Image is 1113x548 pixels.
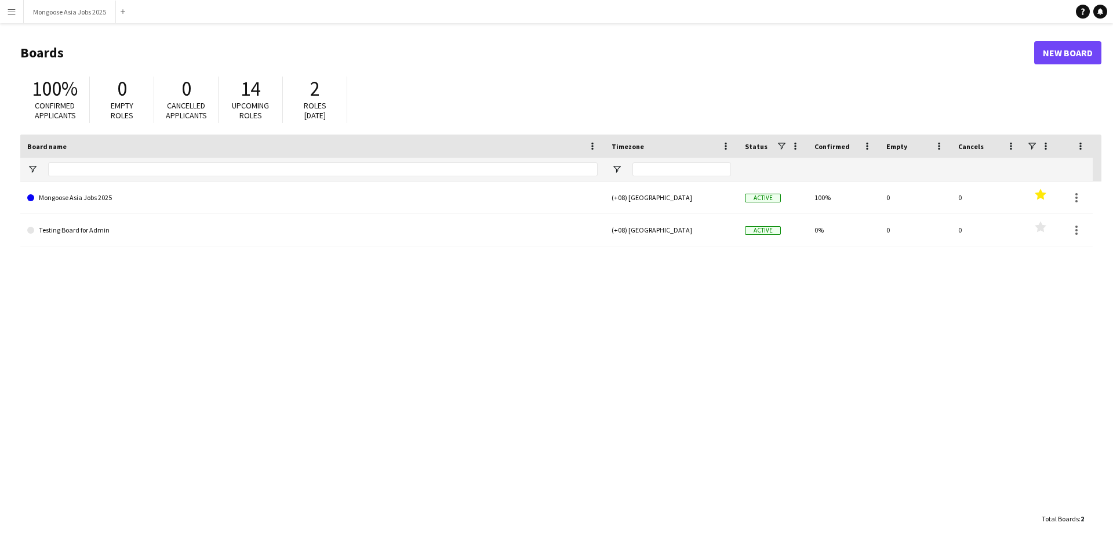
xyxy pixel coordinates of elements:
span: Cancelled applicants [166,100,207,121]
span: 100% [32,76,78,101]
span: Board name [27,142,67,151]
div: : [1042,507,1084,530]
div: 100% [808,182,879,213]
a: New Board [1034,41,1101,64]
span: Timezone [612,142,644,151]
h1: Boards [20,44,1034,61]
div: 0 [879,214,951,246]
span: Status [745,142,768,151]
span: Active [745,226,781,235]
span: 2 [310,76,320,101]
div: 0% [808,214,879,246]
span: Empty [886,142,907,151]
span: Confirmed [814,142,850,151]
span: Empty roles [111,100,133,121]
span: Confirmed applicants [35,100,76,121]
span: Cancels [958,142,984,151]
span: 14 [241,76,260,101]
span: Upcoming roles [232,100,269,121]
span: Active [745,194,781,202]
div: (+08) [GEOGRAPHIC_DATA] [605,182,738,213]
button: Open Filter Menu [612,164,622,175]
input: Board name Filter Input [48,162,598,176]
span: 2 [1081,514,1084,523]
div: 0 [951,214,1023,246]
a: Testing Board for Admin [27,214,598,246]
a: Mongoose Asia Jobs 2025 [27,182,598,214]
span: Roles [DATE] [304,100,326,121]
div: 0 [951,182,1023,213]
span: Total Boards [1042,514,1079,523]
span: 0 [181,76,191,101]
span: 0 [117,76,127,101]
button: Mongoose Asia Jobs 2025 [24,1,116,23]
div: 0 [879,182,951,213]
button: Open Filter Menu [27,164,38,175]
div: (+08) [GEOGRAPHIC_DATA] [605,214,738,246]
input: Timezone Filter Input [632,162,731,176]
